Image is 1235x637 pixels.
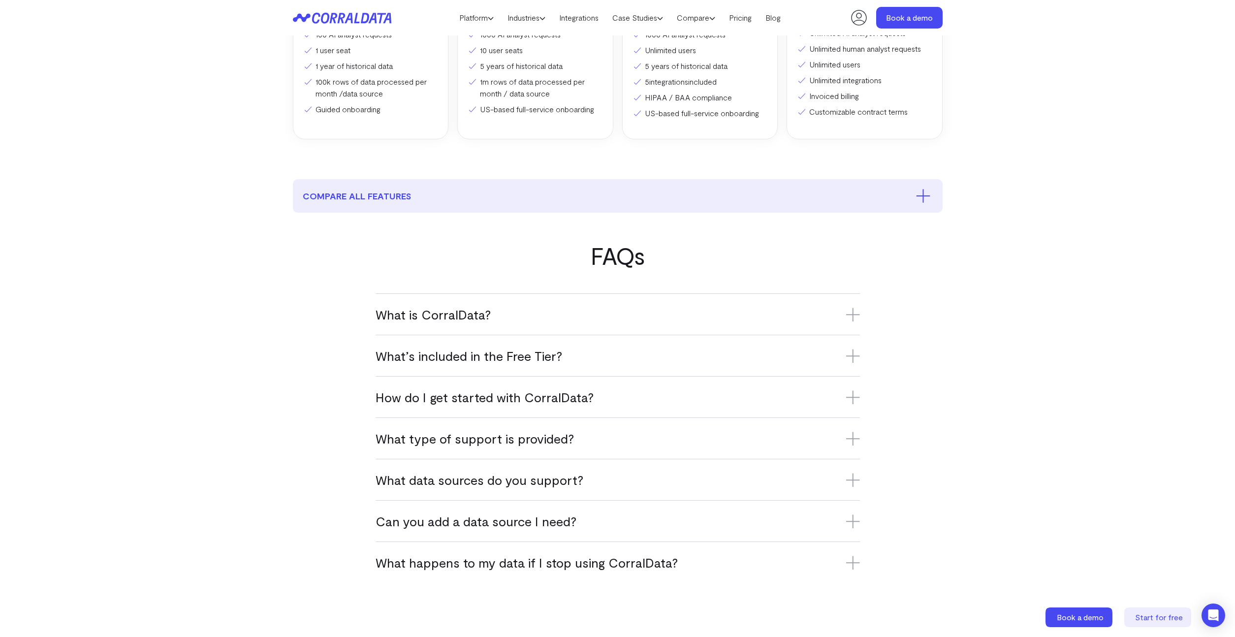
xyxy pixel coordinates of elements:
[303,44,439,56] li: 1 user seat
[303,76,439,99] li: 100k rows of data processed per month /
[468,60,603,72] li: 5 years of historical data
[501,10,552,25] a: Industries
[670,10,722,25] a: Compare
[468,44,603,56] li: 10 user seats
[343,89,383,98] a: data source
[797,90,932,102] li: Invoiced billing
[376,348,860,364] h3: What’s included in the Free Tier?
[1057,612,1104,622] span: Book a demo
[759,10,788,25] a: Blog
[1045,607,1114,627] a: Book a demo
[633,60,768,72] li: 5 years of historical data
[1135,612,1183,622] span: Start for free
[876,7,943,29] a: Book a demo
[722,10,759,25] a: Pricing
[293,179,943,213] button: compare all features
[452,10,501,25] a: Platform
[376,389,860,405] h3: How do I get started with CorralData?
[468,103,603,115] li: US-based full-service onboarding
[303,60,439,72] li: 1 year of historical data
[1124,607,1193,627] a: Start for free
[633,107,768,119] li: US-based full-service onboarding
[605,10,670,25] a: Case Studies
[633,76,768,88] li: 5 included
[468,76,603,99] li: 1m rows of data processed per month / data source
[633,92,768,103] li: HIPAA / BAA compliance
[376,306,860,322] h3: What is CorralData?
[293,242,943,269] h2: FAQs
[797,43,932,55] li: Unlimited human analyst requests
[376,554,860,571] h3: What happens to my data if I stop using CorralData?
[303,103,439,115] li: Guided onboarding
[633,44,768,56] li: Unlimited users
[1202,604,1225,627] div: Open Intercom Messenger
[376,472,860,488] h3: What data sources do you support?
[649,77,688,86] a: integrations
[797,106,932,118] li: Customizable contract terms
[797,74,932,86] li: Unlimited integrations
[797,59,932,70] li: Unlimited users
[552,10,605,25] a: Integrations
[376,430,860,446] h3: What type of support is provided?
[376,513,860,529] h3: Can you add a data source I need?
